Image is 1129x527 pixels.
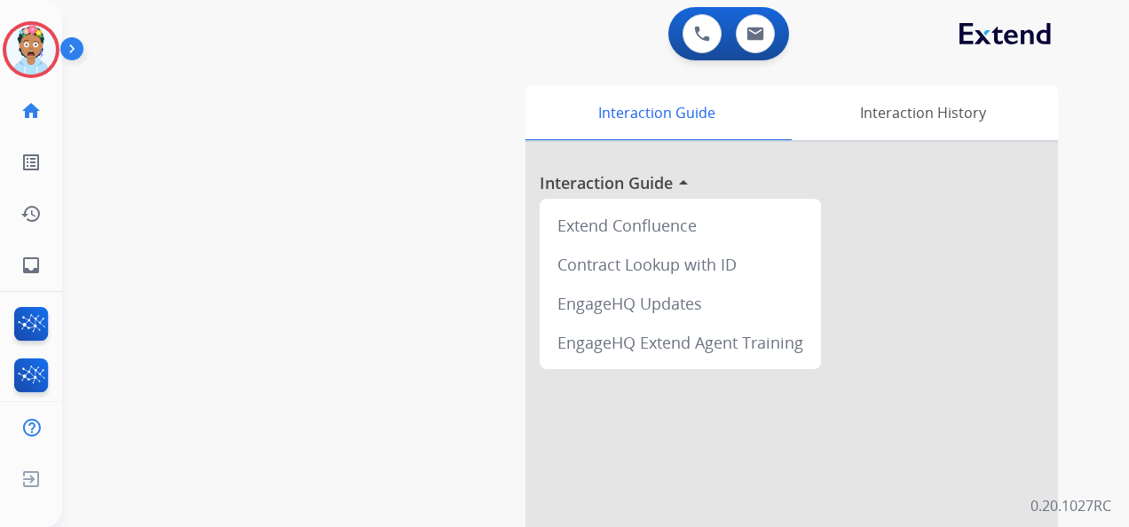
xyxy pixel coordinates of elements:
div: EngageHQ Updates [547,284,814,323]
div: Interaction Guide [525,85,787,140]
mat-icon: list_alt [20,152,42,173]
mat-icon: inbox [20,255,42,276]
div: Extend Confluence [547,206,814,245]
p: 0.20.1027RC [1030,495,1111,516]
img: avatar [6,25,56,75]
mat-icon: history [20,203,42,224]
mat-icon: home [20,100,42,122]
div: EngageHQ Extend Agent Training [547,323,814,362]
div: Contract Lookup with ID [547,245,814,284]
div: Interaction History [787,85,1058,140]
